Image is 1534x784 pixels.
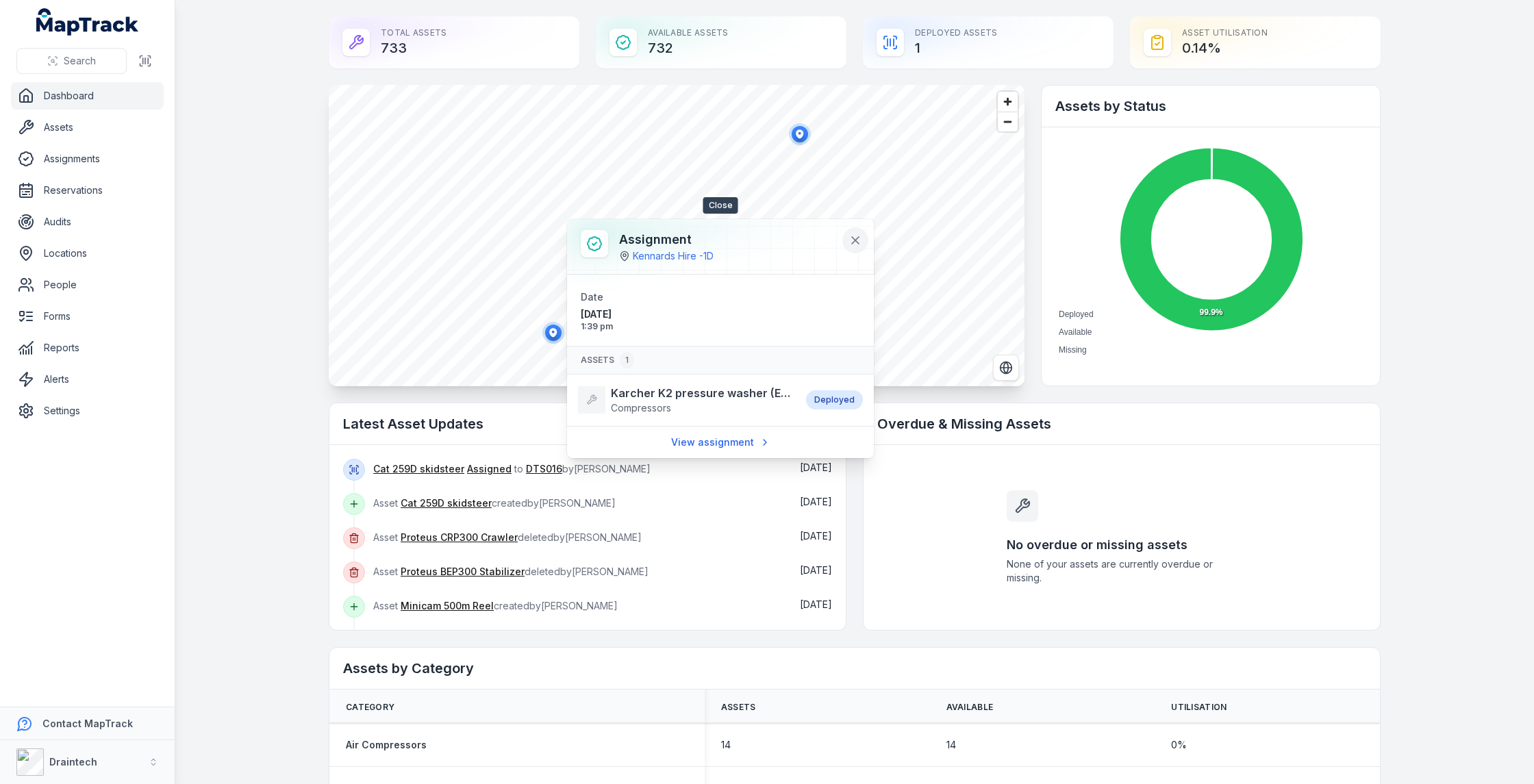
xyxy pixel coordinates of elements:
[721,702,756,713] span: Assets
[346,702,394,713] span: Category
[800,530,832,542] span: [DATE]
[633,249,714,263] a: Kennards Hire -1D
[800,564,832,576] time: 26/08/2025, 5:12:15 pm
[373,600,618,611] span: Asset created by [PERSON_NAME]
[329,85,1024,386] canvas: Map
[373,531,642,543] span: Asset deleted by [PERSON_NAME]
[373,497,616,509] span: Asset created by [PERSON_NAME]
[1059,327,1092,337] span: Available
[1007,557,1237,585] span: None of your assets are currently overdue or missing.
[619,230,714,249] h3: Assignment
[343,414,832,433] h2: Latest Asset Updates
[373,463,651,475] span: to by [PERSON_NAME]
[877,414,1366,433] h2: Overdue & Missing Assets
[1059,345,1087,355] span: Missing
[800,598,832,610] span: [DATE]
[800,530,832,542] time: 27/08/2025, 3:23:20 pm
[11,271,164,299] a: People
[526,462,562,476] a: DTS016
[42,718,133,729] strong: Contact MapTrack
[36,8,139,36] a: MapTrack
[11,334,164,362] a: Reports
[611,402,671,414] span: Compressors
[401,565,525,579] a: Proteus BEP300 Stabilizer
[581,307,715,321] span: [DATE]
[11,366,164,393] a: Alerts
[11,397,164,425] a: Settings
[11,240,164,267] a: Locations
[11,208,164,236] a: Audits
[581,307,715,332] time: 11/04/2025, 1:39:09 pm
[800,496,832,507] time: 02/09/2025, 11:52:53 am
[64,54,96,68] span: Search
[1055,97,1366,116] h2: Assets by Status
[993,355,1019,381] button: Switch to Satellite View
[11,82,164,110] a: Dashboard
[800,564,832,576] span: [DATE]
[1171,738,1187,752] span: 0 %
[620,352,634,368] div: 1
[1007,535,1237,555] h3: No overdue or missing assets
[998,112,1018,131] button: Zoom out
[581,291,603,303] span: Date
[401,599,494,613] a: Minicam 500m Reel
[800,496,832,507] span: [DATE]
[611,385,792,401] strong: Karcher K2 pressure washer (EXAMPLE)
[1171,702,1227,713] span: Utilisation
[998,92,1018,112] button: Zoom in
[401,531,518,544] a: Proteus CRP300 Crawler
[11,177,164,204] a: Reservations
[800,461,832,473] time: 02/09/2025, 11:54:34 am
[346,738,427,752] a: Air Compressors
[806,390,863,409] div: Deployed
[401,496,492,510] a: Cat 259D skidsteer
[1059,309,1094,319] span: Deployed
[343,659,1366,678] h2: Assets by Category
[800,461,832,473] span: [DATE]
[946,738,956,752] span: 14
[11,114,164,141] a: Assets
[581,321,715,332] span: 1:39 pm
[721,738,731,752] span: 14
[662,429,779,455] a: View assignment
[578,385,792,415] a: Karcher K2 pressure washer (EXAMPLE)Compressors
[703,197,738,214] span: Close
[800,598,832,610] time: 26/08/2025, 5:08:21 pm
[11,303,164,330] a: Forms
[946,702,994,713] span: Available
[467,462,512,476] a: Assigned
[373,462,464,476] a: Cat 259D skidsteer
[11,145,164,173] a: Assignments
[581,352,634,368] span: Assets
[16,48,127,74] button: Search
[373,566,649,577] span: Asset deleted by [PERSON_NAME]
[49,756,97,768] strong: Draintech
